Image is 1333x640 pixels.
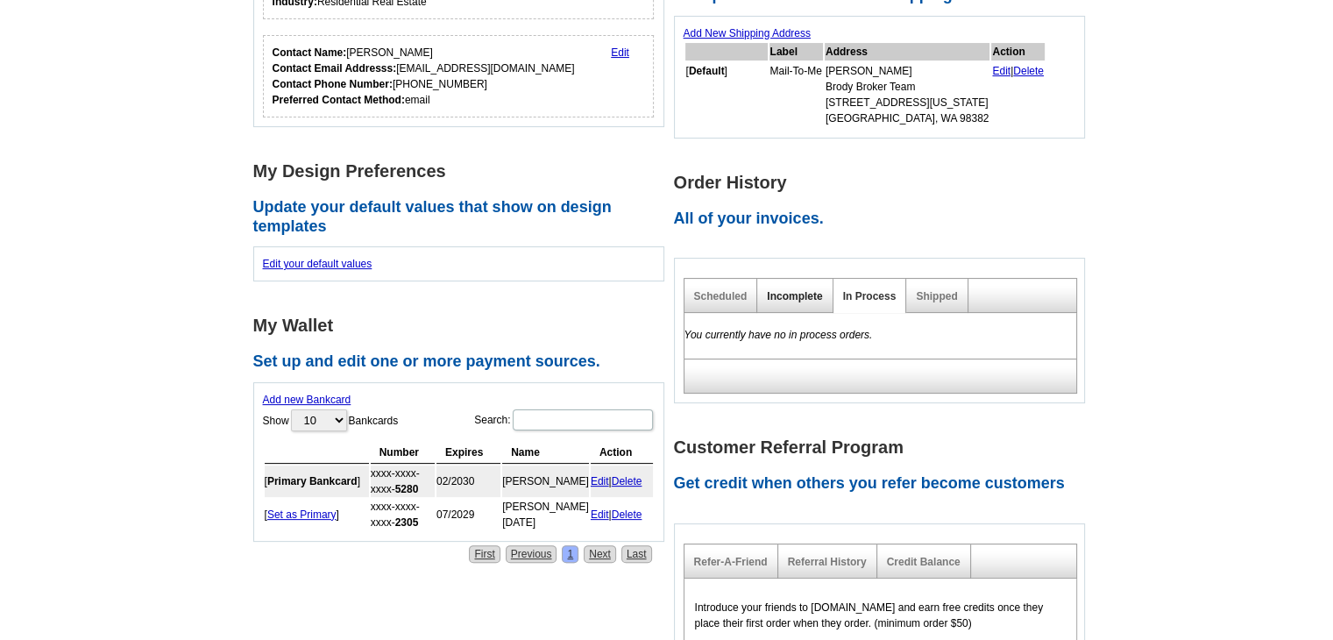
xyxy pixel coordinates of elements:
[694,556,768,568] a: Refer-A-Friend
[584,545,616,563] a: Next
[291,409,347,431] select: ShowBankcards
[887,556,961,568] a: Credit Balance
[267,475,358,487] b: Primary Bankcard
[591,508,609,521] a: Edit
[674,438,1095,457] h1: Customer Referral Program
[562,545,578,563] a: 1
[916,290,957,302] a: Shipped
[263,394,351,406] a: Add new Bankcard
[263,408,399,433] label: Show Bankcards
[611,46,629,59] a: Edit
[474,408,654,432] label: Search:
[591,466,653,497] td: |
[612,508,642,521] a: Delete
[591,475,609,487] a: Edit
[674,174,1095,192] h1: Order History
[502,499,589,530] td: [PERSON_NAME][DATE]
[436,466,500,497] td: 02/2030
[263,35,655,117] div: Who should we contact regarding order issues?
[992,65,1010,77] a: Edit
[469,545,500,563] a: First
[265,466,369,497] td: [ ]
[684,329,873,341] em: You currently have no in process orders.
[991,62,1045,127] td: |
[1013,65,1044,77] a: Delete
[267,508,337,521] a: Set as Primary
[253,352,674,372] h2: Set up and edit one or more payment sources.
[695,600,1066,631] p: Introduce your friends to [DOMAIN_NAME] and earn free credits once they place their first order w...
[273,62,397,75] strong: Contact Email Addresss:
[253,162,674,181] h1: My Design Preferences
[436,442,500,464] th: Expires
[253,198,674,236] h2: Update your default values that show on design templates
[513,409,653,430] input: Search:
[769,43,823,60] th: Label
[591,442,653,464] th: Action
[395,516,419,529] strong: 2305
[674,210,1095,229] h2: All of your invoices.
[767,290,822,302] a: Incomplete
[371,466,435,497] td: xxxx-xxxx-xxxx-
[991,43,1045,60] th: Action
[371,499,435,530] td: xxxx-xxxx-xxxx-
[273,46,347,59] strong: Contact Name:
[502,466,589,497] td: [PERSON_NAME]
[506,545,557,563] a: Previous
[694,290,748,302] a: Scheduled
[273,45,575,108] div: [PERSON_NAME] [EMAIL_ADDRESS][DOMAIN_NAME] [PHONE_NUMBER] email
[684,27,811,39] a: Add New Shipping Address
[502,442,589,464] th: Name
[621,545,652,563] a: Last
[395,483,419,495] strong: 5280
[591,499,653,530] td: |
[843,290,897,302] a: In Process
[612,475,642,487] a: Delete
[436,499,500,530] td: 07/2029
[788,556,867,568] a: Referral History
[273,94,405,106] strong: Preferred Contact Method:
[825,43,990,60] th: Address
[273,78,393,90] strong: Contact Phone Number:
[769,62,823,127] td: Mail-To-Me
[689,65,725,77] b: Default
[253,316,674,335] h1: My Wallet
[674,474,1095,494] h2: Get credit when others you refer become customers
[263,258,372,270] a: Edit your default values
[825,62,990,127] td: [PERSON_NAME] Brody Broker Team [STREET_ADDRESS][US_STATE] [GEOGRAPHIC_DATA], WA 98382
[685,62,768,127] td: [ ]
[265,499,369,530] td: [ ]
[371,442,435,464] th: Number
